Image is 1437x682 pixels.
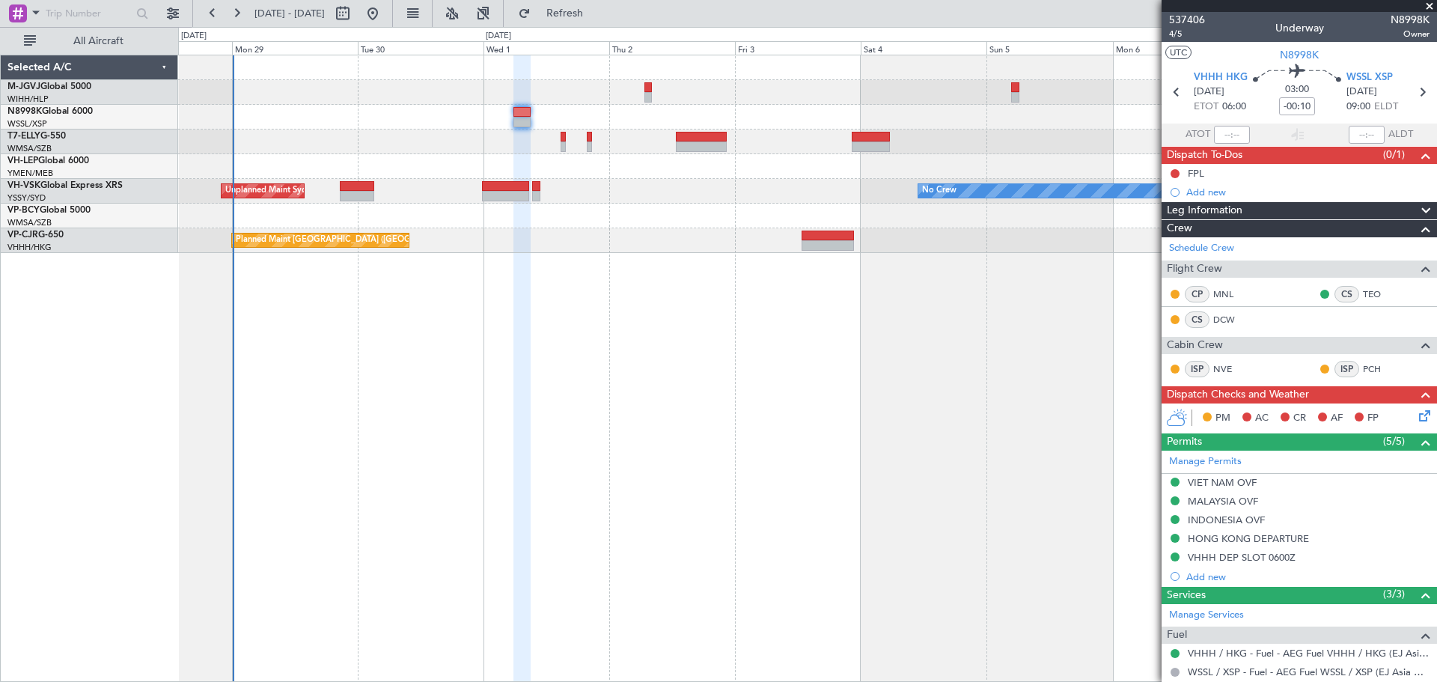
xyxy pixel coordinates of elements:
a: YSSY/SYD [7,192,46,204]
a: VH-VSKGlobal Express XRS [7,181,123,190]
div: HONG KONG DEPARTURE [1188,532,1309,545]
span: 03:00 [1285,82,1309,97]
a: M-JGVJGlobal 5000 [7,82,91,91]
a: VHHH / HKG - Fuel - AEG Fuel VHHH / HKG (EJ Asia Only) [1188,647,1430,660]
span: Crew [1167,220,1192,237]
span: PM [1215,411,1230,426]
a: VP-CJRG-650 [7,231,64,240]
span: 537406 [1169,12,1205,28]
span: FP [1367,411,1379,426]
span: Fuel [1167,627,1187,644]
div: FPL [1188,167,1204,180]
div: VIET NAM OVF [1188,476,1257,489]
div: MALAYSIA OVF [1188,495,1258,508]
a: WSSL/XSP [7,118,47,130]
span: VHHH HKG [1194,70,1248,85]
span: VH-VSK [7,181,40,190]
a: PCH [1363,362,1397,376]
span: Cabin Crew [1167,337,1223,354]
div: Mon 6 [1113,41,1239,55]
span: (5/5) [1383,433,1405,449]
span: Owner [1391,28,1430,40]
span: Services [1167,587,1206,604]
div: Thu 2 [609,41,735,55]
a: WMSA/SZB [7,143,52,154]
span: Leg Information [1167,202,1242,219]
span: T7-ELLY [7,132,40,141]
a: WMSA/SZB [7,217,52,228]
div: Planned Maint [GEOGRAPHIC_DATA] ([GEOGRAPHIC_DATA] Intl) [236,229,486,252]
span: Dispatch Checks and Weather [1167,386,1309,404]
div: Sat 4 [861,41,986,55]
a: WSSL / XSP - Fuel - AEG Fuel WSSL / XSP (EJ Asia Only) [1188,666,1430,678]
a: TEO [1363,287,1397,301]
a: WIHH/HLP [7,94,49,105]
div: Tue 30 [358,41,483,55]
a: MNL [1213,287,1247,301]
span: ATOT [1186,127,1210,142]
span: (3/3) [1383,586,1405,602]
span: [DATE] - [DATE] [254,7,325,20]
span: ETOT [1194,100,1218,115]
input: Trip Number [46,2,132,25]
span: 09:00 [1346,100,1370,115]
div: Fri 3 [735,41,861,55]
a: VP-BCYGlobal 5000 [7,206,91,215]
span: Permits [1167,433,1202,451]
a: N8998KGlobal 6000 [7,107,93,116]
a: NVE [1213,362,1247,376]
a: VHHH/HKG [7,242,52,253]
div: Unplanned Maint Sydney ([PERSON_NAME] Intl) [225,180,409,202]
div: VHHH DEP SLOT 0600Z [1188,551,1296,564]
span: Dispatch To-Dos [1167,147,1242,164]
span: VH-LEP [7,156,38,165]
span: VP-BCY [7,206,40,215]
div: ISP [1334,361,1359,377]
a: YMEN/MEB [7,168,53,179]
span: WSSL XSP [1346,70,1393,85]
div: INDONESIA OVF [1188,514,1265,526]
div: [DATE] [181,30,207,43]
a: T7-ELLYG-550 [7,132,66,141]
div: No Crew [922,180,957,202]
span: VP-CJR [7,231,38,240]
span: ELDT [1374,100,1398,115]
a: VH-LEPGlobal 6000 [7,156,89,165]
button: Refresh [511,1,601,25]
div: Wed 1 [483,41,609,55]
button: All Aircraft [16,29,162,53]
div: [DATE] [486,30,511,43]
div: Sun 5 [986,41,1112,55]
span: N8998K [1391,12,1430,28]
span: 4/5 [1169,28,1205,40]
span: 06:00 [1222,100,1246,115]
span: (0/1) [1383,147,1405,162]
span: ALDT [1388,127,1413,142]
span: Flight Crew [1167,261,1222,278]
span: AC [1255,411,1269,426]
div: Add new [1186,570,1430,583]
span: Refresh [534,8,597,19]
div: Underway [1275,20,1324,36]
button: UTC [1165,46,1192,59]
div: ISP [1185,361,1209,377]
div: CS [1185,311,1209,328]
span: M-JGVJ [7,82,40,91]
div: CP [1185,286,1209,302]
span: AF [1331,411,1343,426]
div: Add new [1186,186,1430,198]
span: [DATE] [1346,85,1377,100]
div: Mon 29 [232,41,358,55]
a: DCW [1213,313,1247,326]
a: Schedule Crew [1169,241,1234,256]
span: All Aircraft [39,36,158,46]
a: Manage Services [1169,608,1244,623]
div: CS [1334,286,1359,302]
span: [DATE] [1194,85,1224,100]
span: N8998K [1280,47,1319,63]
span: N8998K [7,107,42,116]
input: --:-- [1214,126,1250,144]
a: Manage Permits [1169,454,1242,469]
span: CR [1293,411,1306,426]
